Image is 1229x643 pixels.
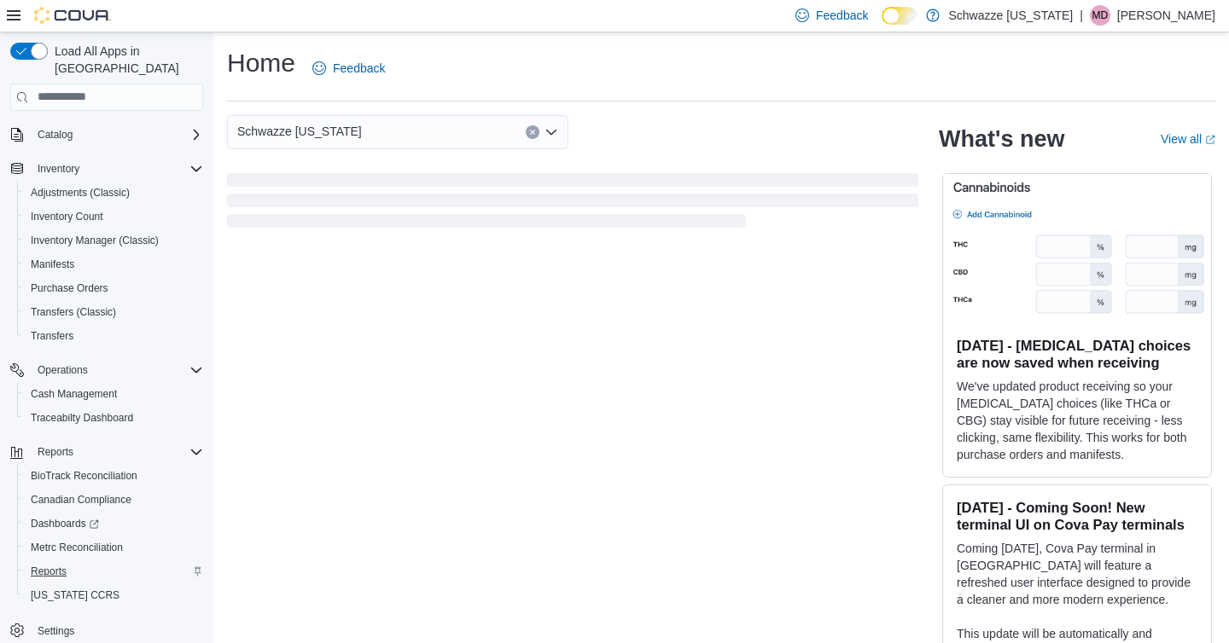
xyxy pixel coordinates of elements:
span: Transfers (Classic) [24,302,203,322]
a: Feedback [306,51,392,85]
span: MD [1092,5,1109,26]
span: Manifests [24,254,203,275]
span: Canadian Compliance [24,489,203,510]
a: Settings [31,621,81,641]
button: Reports [17,559,210,583]
span: Feedback [333,60,385,77]
button: BioTrack Reconciliation [17,464,210,488]
span: Inventory Manager (Classic) [24,230,203,251]
span: Schwazze [US_STATE] [237,121,362,142]
button: [US_STATE] CCRS [17,583,210,607]
span: Transfers [31,329,73,343]
span: Cash Management [24,384,203,404]
button: Traceabilty Dashboard [17,406,210,430]
span: Inventory [31,159,203,179]
a: Adjustments (Classic) [24,182,137,203]
span: Metrc Reconciliation [31,541,123,554]
span: Load All Apps in [GEOGRAPHIC_DATA] [48,43,203,77]
button: Inventory [31,159,86,179]
span: Inventory [38,162,79,176]
a: Dashboards [17,512,210,536]
p: | [1080,5,1083,26]
span: Purchase Orders [31,281,108,295]
a: Dashboards [24,513,106,534]
span: Dashboards [24,513,203,534]
button: Settings [3,617,210,642]
button: Reports [31,442,80,462]
button: Manifests [17,252,210,276]
button: Operations [31,360,95,380]
button: Inventory Manager (Classic) [17,229,210,252]
p: Schwazze [US_STATE] [948,5,1073,26]
a: Reports [24,561,73,582]
button: Transfers (Classic) [17,300,210,324]
span: Transfers [24,326,203,346]
a: Traceabilty Dashboard [24,408,140,428]
span: Settings [38,624,74,638]
a: [US_STATE] CCRS [24,585,126,605]
p: Coming [DATE], Cova Pay terminal in [GEOGRAPHIC_DATA] will feature a refreshed user interface des... [957,540,1197,608]
a: Transfers [24,326,80,346]
p: We've updated product receiving so your [MEDICAL_DATA] choices (like THCa or CBG) stay visible fo... [957,378,1197,463]
button: Cash Management [17,382,210,406]
span: Catalog [38,128,73,142]
span: Inventory Manager (Classic) [31,234,159,247]
span: Cash Management [31,387,117,401]
a: Inventory Count [24,206,110,227]
span: Adjustments (Classic) [31,186,130,200]
span: Canadian Compliance [31,493,131,507]
svg: External link [1205,135,1215,145]
span: Dark Mode [882,25,882,26]
button: Adjustments (Classic) [17,181,210,205]
a: Purchase Orders [24,278,115,298]
a: Cash Management [24,384,124,404]
p: [PERSON_NAME] [1117,5,1215,26]
button: Transfers [17,324,210,348]
span: Inventory Count [24,206,203,227]
span: Metrc Reconciliation [24,537,203,558]
span: Catalog [31,125,203,145]
span: Purchase Orders [24,278,203,298]
a: Transfers (Classic) [24,302,123,322]
button: Inventory [3,157,210,181]
a: Inventory Manager (Classic) [24,230,166,251]
button: Purchase Orders [17,276,210,300]
span: Manifests [31,258,74,271]
button: Metrc Reconciliation [17,536,210,559]
a: Canadian Compliance [24,489,138,510]
span: Traceabilty Dashboard [31,411,133,425]
span: Inventory Count [31,210,103,223]
span: Transfers (Classic) [31,305,116,319]
span: Settings [31,619,203,640]
span: Feedback [816,7,868,24]
h3: [DATE] - [MEDICAL_DATA] choices are now saved when receiving [957,337,1197,371]
button: Open list of options [545,125,558,139]
span: Washington CCRS [24,585,203,605]
span: Dashboards [31,517,99,530]
button: Reports [3,440,210,464]
button: Canadian Compliance [17,488,210,512]
a: BioTrack Reconciliation [24,466,144,486]
button: Operations [3,358,210,382]
span: Operations [38,363,88,377]
a: Metrc Reconciliation [24,537,130,558]
span: BioTrack Reconciliation [31,469,137,483]
span: Reports [31,442,203,462]
button: Clear input [526,125,539,139]
div: Matthew Dupuis [1090,5,1110,26]
h3: [DATE] - Coming Soon! New terminal UI on Cova Pay terminals [957,499,1197,533]
span: Reports [24,561,203,582]
span: Adjustments (Classic) [24,182,203,203]
span: Reports [31,565,67,578]
a: Manifests [24,254,81,275]
span: Traceabilty Dashboard [24,408,203,428]
h2: What's new [939,125,1064,153]
span: [US_STATE] CCRS [31,588,119,602]
input: Dark Mode [882,7,917,25]
a: View allExternal link [1161,132,1215,146]
button: Catalog [3,123,210,147]
span: Loading [227,177,918,231]
span: Operations [31,360,203,380]
button: Inventory Count [17,205,210,229]
h1: Home [227,46,295,80]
